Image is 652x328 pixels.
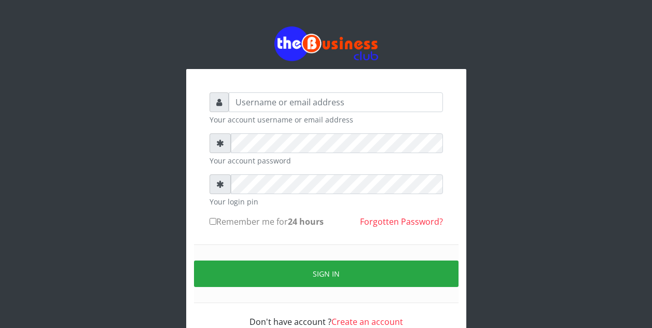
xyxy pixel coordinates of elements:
[210,155,443,166] small: Your account password
[210,196,443,207] small: Your login pin
[194,261,459,287] button: Sign in
[229,92,443,112] input: Username or email address
[210,303,443,328] div: Don't have account ?
[360,216,443,227] a: Forgotten Password?
[210,215,324,228] label: Remember me for
[288,216,324,227] b: 24 hours
[331,316,403,327] a: Create an account
[210,218,216,225] input: Remember me for24 hours
[210,114,443,125] small: Your account username or email address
